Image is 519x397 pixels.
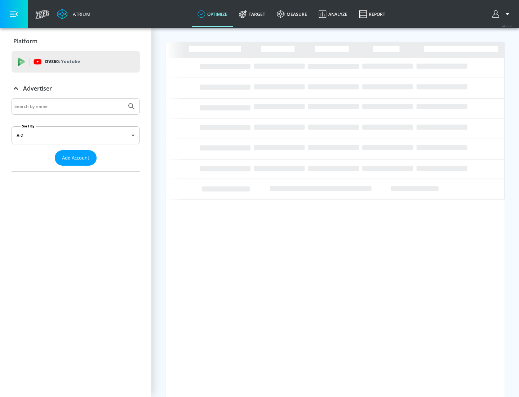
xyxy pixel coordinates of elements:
div: Platform [12,31,140,51]
a: Atrium [57,9,90,19]
p: DV360: [45,58,80,66]
p: Platform [13,37,37,45]
div: Advertiser [12,98,140,171]
a: Target [233,1,271,27]
div: Advertiser [12,78,140,99]
button: Add Account [55,150,97,166]
a: optimize [192,1,233,27]
a: measure [271,1,313,27]
p: Advertiser [23,84,52,92]
input: Search by name [14,102,124,111]
p: Youtube [61,58,80,65]
span: Add Account [62,154,89,162]
div: DV360: Youtube [12,51,140,73]
nav: list of Advertiser [12,166,140,171]
a: Analyze [313,1,353,27]
label: Sort By [21,124,36,128]
a: Report [353,1,391,27]
div: A-Z [12,126,140,144]
span: v 4.25.2 [502,24,512,28]
div: Atrium [70,11,90,17]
